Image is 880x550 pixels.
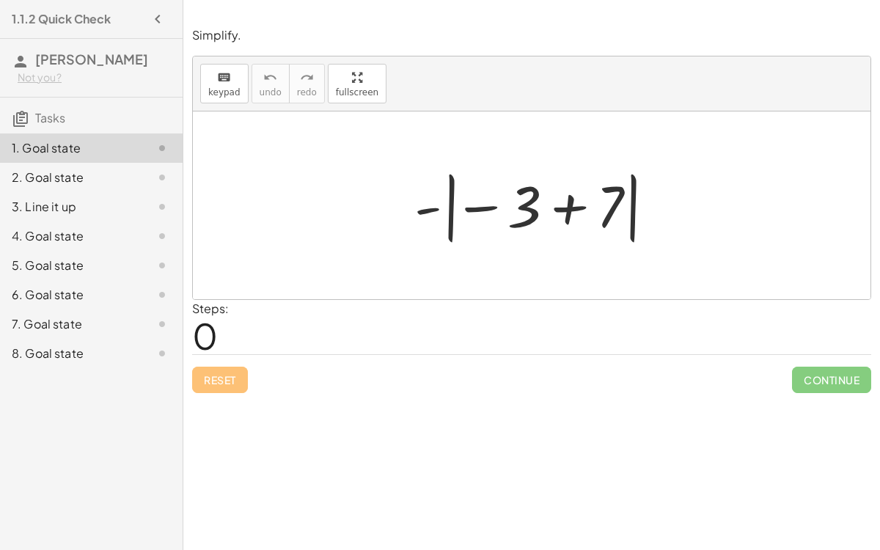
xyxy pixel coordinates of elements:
div: 1. Goal state [12,139,130,157]
button: redoredo [289,64,325,103]
div: 3. Line it up [12,198,130,216]
i: Task not started. [153,286,171,304]
div: 4. Goal state [12,227,130,245]
span: Tasks [35,110,65,125]
i: Task not started. [153,198,171,216]
div: 5. Goal state [12,257,130,274]
span: [PERSON_NAME] [35,51,148,67]
div: 2. Goal state [12,169,130,186]
button: undoundo [252,64,290,103]
i: Task not started. [153,139,171,157]
div: 7. Goal state [12,315,130,333]
p: Simplify. [192,27,871,44]
span: 0 [192,313,218,358]
button: fullscreen [328,64,386,103]
i: Task not started. [153,257,171,274]
div: 6. Goal state [12,286,130,304]
i: keyboard [217,69,231,87]
i: Task not started. [153,345,171,362]
span: undo [260,87,282,98]
div: 8. Goal state [12,345,130,362]
label: Steps: [192,301,229,316]
i: Task not started. [153,315,171,333]
span: keypad [208,87,241,98]
h4: 1.1.2 Quick Check [12,10,111,28]
span: redo [297,87,317,98]
button: keyboardkeypad [200,64,249,103]
i: Task not started. [153,169,171,186]
div: Not you? [18,70,171,85]
i: redo [300,69,314,87]
i: Task not started. [153,227,171,245]
i: undo [263,69,277,87]
span: fullscreen [336,87,378,98]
